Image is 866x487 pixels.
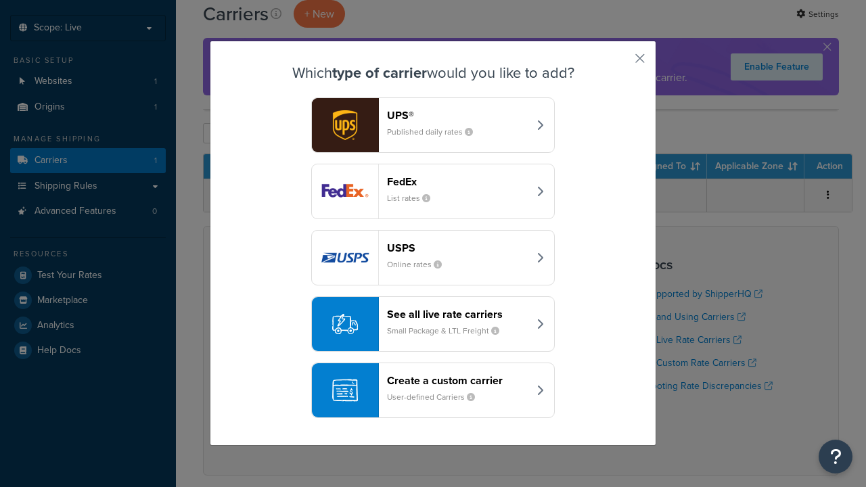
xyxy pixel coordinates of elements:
[332,311,358,337] img: icon-carrier-liverate-becf4550.svg
[387,325,510,337] small: Small Package & LTL Freight
[387,126,484,138] small: Published daily rates
[387,374,528,387] header: Create a custom carrier
[312,164,378,218] img: fedEx logo
[387,241,528,254] header: USPS
[387,258,453,271] small: Online rates
[312,98,378,152] img: ups logo
[311,97,555,153] button: ups logoUPS®Published daily rates
[244,65,622,81] h3: Which would you like to add?
[387,192,441,204] small: List rates
[387,109,528,122] header: UPS®
[332,62,427,84] strong: type of carrier
[311,230,555,285] button: usps logoUSPSOnline rates
[311,164,555,219] button: fedEx logoFedExList rates
[311,296,555,352] button: See all live rate carriersSmall Package & LTL Freight
[332,377,358,403] img: icon-carrier-custom-c93b8a24.svg
[387,308,528,321] header: See all live rate carriers
[387,391,486,403] small: User-defined Carriers
[311,363,555,418] button: Create a custom carrierUser-defined Carriers
[819,440,852,473] button: Open Resource Center
[387,175,528,188] header: FedEx
[312,231,378,285] img: usps logo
